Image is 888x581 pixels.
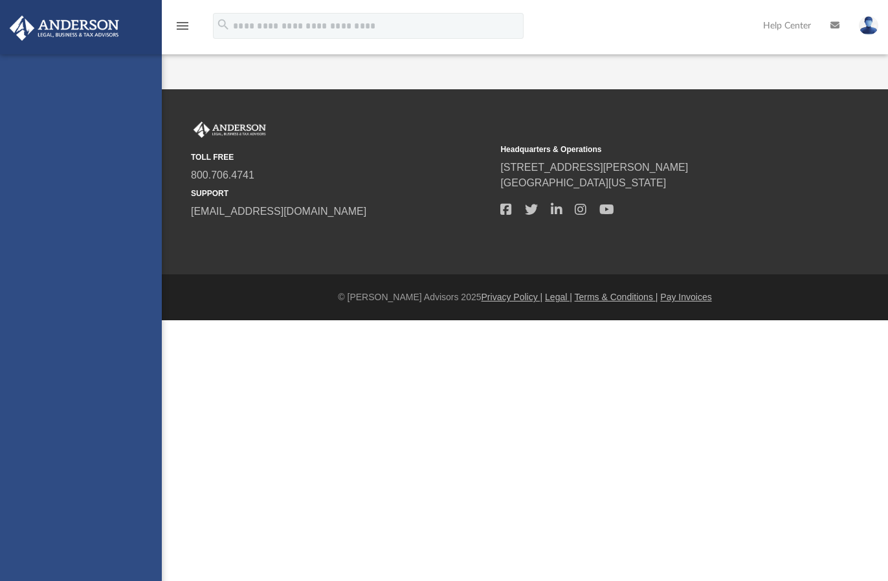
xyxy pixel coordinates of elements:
div: © [PERSON_NAME] Advisors 2025 [162,290,888,304]
a: Privacy Policy | [482,292,543,302]
i: search [216,17,230,32]
a: [EMAIL_ADDRESS][DOMAIN_NAME] [191,206,366,217]
a: [STREET_ADDRESS][PERSON_NAME] [500,162,688,173]
a: Pay Invoices [660,292,711,302]
img: Anderson Advisors Platinum Portal [6,16,123,41]
a: [GEOGRAPHIC_DATA][US_STATE] [500,177,666,188]
i: menu [175,18,190,34]
a: Legal | [545,292,572,302]
small: Headquarters & Operations [500,144,801,155]
small: SUPPORT [191,188,491,199]
img: User Pic [859,16,878,35]
a: Terms & Conditions | [575,292,658,302]
img: Anderson Advisors Platinum Portal [191,122,269,138]
a: menu [175,25,190,34]
a: 800.706.4741 [191,170,254,181]
small: TOLL FREE [191,151,491,163]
